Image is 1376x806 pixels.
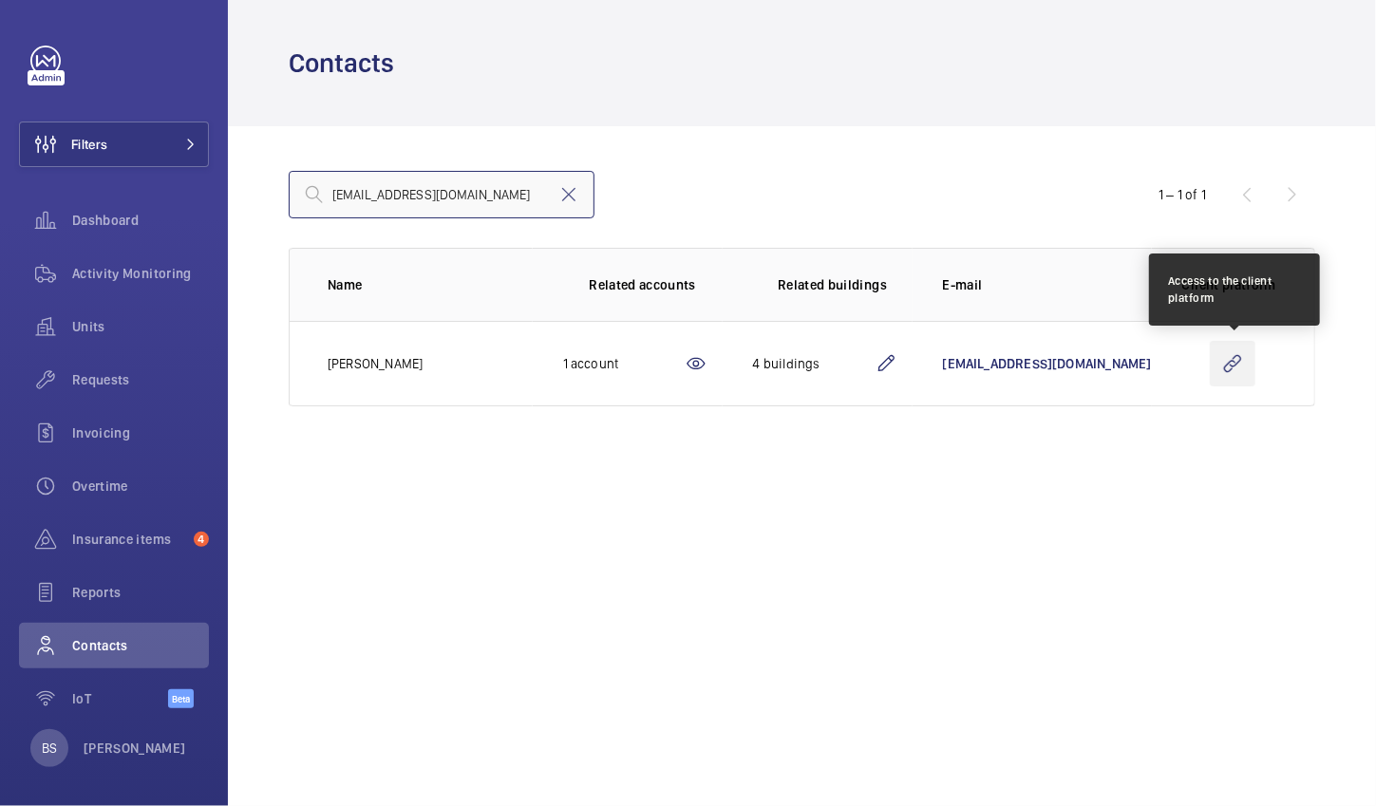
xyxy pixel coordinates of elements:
[72,423,209,442] span: Invoicing
[194,532,209,547] span: 4
[753,354,875,373] div: 4 buildings
[168,689,194,708] span: Beta
[72,317,209,336] span: Units
[289,46,405,81] h1: Contacts
[72,636,209,655] span: Contacts
[1159,185,1206,204] div: 1 – 1 of 1
[72,370,209,389] span: Requests
[72,477,209,496] span: Overtime
[72,264,209,283] span: Activity Monitoring
[328,354,423,373] p: [PERSON_NAME]
[289,171,594,218] input: Search by lastname, firstname, mail or client
[72,530,186,549] span: Insurance items
[72,689,168,708] span: IoT
[943,356,1152,371] a: [EMAIL_ADDRESS][DOMAIN_NAME]
[778,275,887,294] p: Related buildings
[72,583,209,602] span: Reports
[589,275,696,294] p: Related accounts
[19,122,209,167] button: Filters
[943,275,1152,294] p: E-mail
[71,135,107,154] span: Filters
[328,275,533,294] p: Name
[42,739,57,758] p: BS
[563,354,685,373] div: 1 account
[1168,272,1301,307] div: Access to the client platform
[72,211,209,230] span: Dashboard
[84,739,186,758] p: [PERSON_NAME]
